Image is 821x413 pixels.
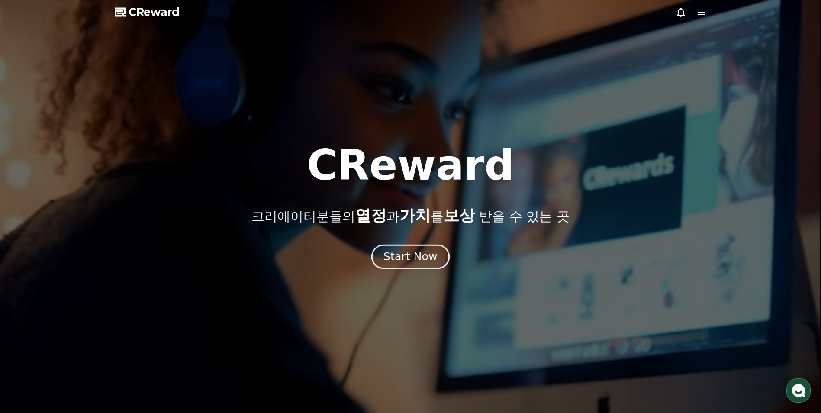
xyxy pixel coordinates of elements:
[112,274,166,296] a: 설정
[355,206,386,224] span: 열정
[444,206,475,224] span: 보상
[115,5,180,19] a: CReward
[307,145,514,186] h1: CReward
[129,5,180,19] span: CReward
[399,206,431,224] span: 가치
[371,245,450,269] button: Start Now
[3,274,57,296] a: 홈
[57,274,112,296] a: 대화
[27,287,32,294] span: 홈
[383,249,437,264] div: Start Now
[373,254,448,262] a: Start Now
[134,287,144,294] span: 설정
[251,207,569,224] p: 크리에이터분들의 과 를 받을 수 있는 곳
[79,288,90,295] span: 대화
